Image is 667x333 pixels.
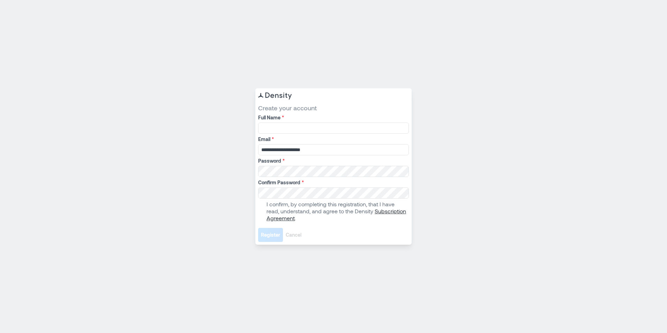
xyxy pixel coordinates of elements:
label: Email [258,136,407,143]
button: Cancel [283,228,304,242]
p: I confirm, by completing this registration, that I have read, understand, and agree to the Density . [267,201,407,222]
a: Subscription Agreement [267,208,406,221]
span: Register [261,231,280,238]
label: Password [258,157,407,164]
span: Create your account [258,104,409,112]
label: Confirm Password [258,179,407,186]
label: Full Name [258,114,407,121]
span: Cancel [286,231,301,238]
button: Register [258,228,283,242]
